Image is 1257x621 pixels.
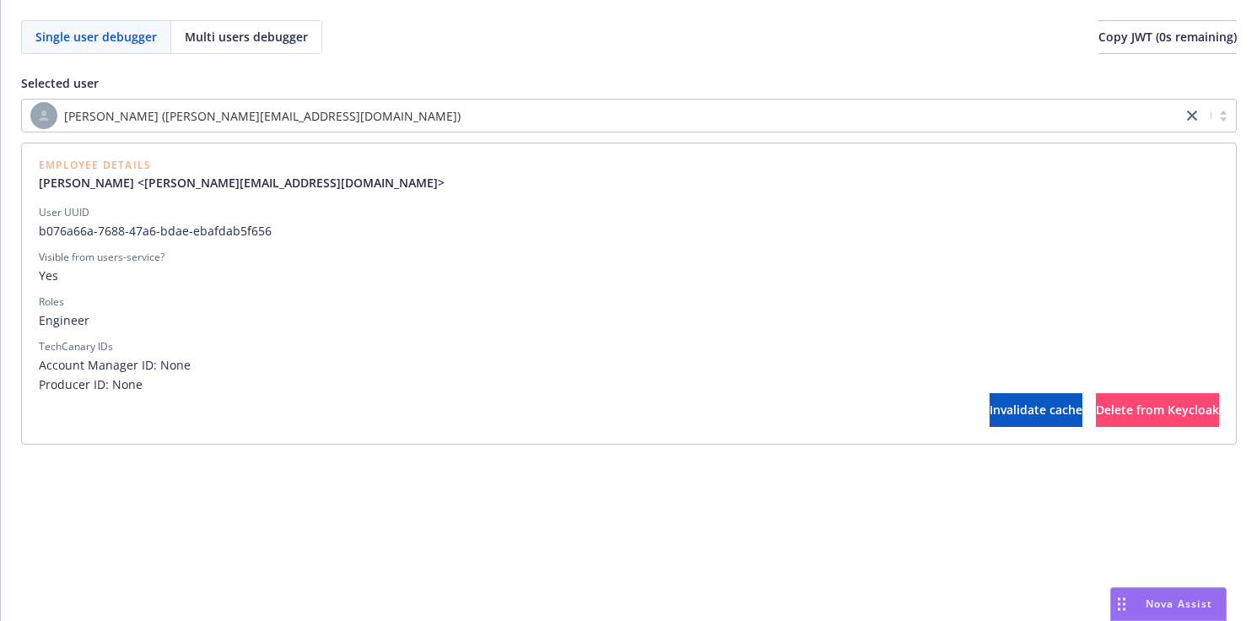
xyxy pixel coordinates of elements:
button: Delete from Keycloak [1096,393,1219,427]
div: TechCanary IDs [39,339,113,354]
button: Invalidate cache [990,393,1082,427]
span: Selected user [21,75,99,91]
span: Copy JWT ( 0 s remaining) [1098,29,1237,45]
span: Employee Details [39,160,458,170]
div: Drag to move [1111,588,1132,620]
button: Nova Assist [1110,587,1227,621]
a: [PERSON_NAME] <[PERSON_NAME][EMAIL_ADDRESS][DOMAIN_NAME]> [39,174,458,192]
span: Producer ID: None [39,375,1219,393]
span: Delete from Keycloak [1096,402,1219,418]
span: Single user debugger [35,28,157,46]
span: Multi users debugger [185,28,308,46]
span: Engineer [39,311,1219,329]
span: b076a66a-7688-47a6-bdae-ebafdab5f656 [39,222,1219,240]
span: Yes [39,267,1219,284]
div: Roles [39,294,64,310]
div: User UUID [39,205,89,220]
span: [PERSON_NAME] ([PERSON_NAME][EMAIL_ADDRESS][DOMAIN_NAME]) [30,102,1173,129]
span: Invalidate cache [990,402,1082,418]
span: Nova Assist [1146,597,1212,611]
div: Visible from users-service? [39,250,165,265]
span: [PERSON_NAME] ([PERSON_NAME][EMAIL_ADDRESS][DOMAIN_NAME]) [64,107,461,125]
a: close [1182,105,1202,126]
span: Account Manager ID: None [39,356,1219,374]
button: Copy JWT (0s remaining) [1098,20,1237,54]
